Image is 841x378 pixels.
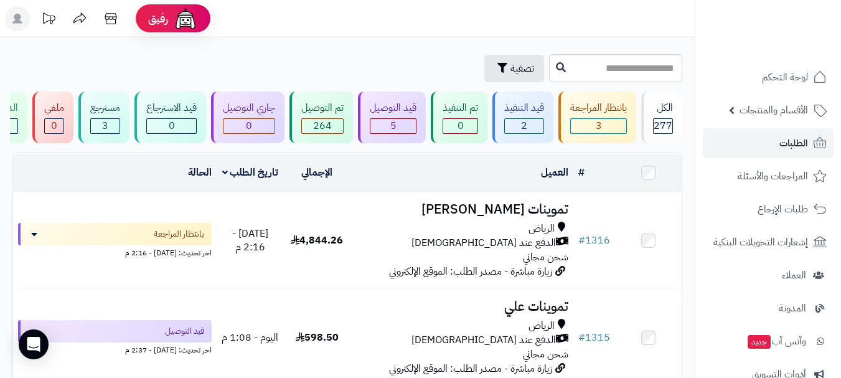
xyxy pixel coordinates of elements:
[521,118,527,133] span: 2
[484,55,544,82] button: تصفية
[296,330,339,345] span: 598.50
[209,92,287,143] a: جاري التوصيل 0
[188,165,212,180] a: الحالة
[146,101,197,115] div: قيد الاسترجاع
[504,101,544,115] div: قيد التنفيذ
[19,329,49,359] div: Open Intercom Messenger
[578,330,610,345] a: #1315
[76,92,132,143] a: مسترجع 3
[740,102,808,119] span: الأقسام والمنتجات
[44,101,64,115] div: ملغي
[703,128,834,158] a: الطلبات
[33,6,64,34] a: تحديثات المنصة
[523,347,568,362] span: شحن مجاني
[223,119,275,133] div: 0
[443,101,478,115] div: تم التنفيذ
[154,228,204,240] span: بانتظار المراجعة
[18,343,212,356] div: اخر تحديث: [DATE] - 2:37 م
[703,62,834,92] a: لوحة التحكم
[301,101,344,115] div: تم التوصيل
[148,11,168,26] span: رفيق
[703,227,834,257] a: إشعارات التحويلات البنكية
[287,92,355,143] a: تم التوصيل 264
[748,335,771,349] span: جديد
[596,118,602,133] span: 3
[703,260,834,290] a: العملاء
[102,118,108,133] span: 3
[18,245,212,258] div: اخر تحديث: [DATE] - 2:16 م
[355,202,568,217] h3: تموينات [PERSON_NAME]
[411,236,556,250] span: الدفع عند [DEMOGRAPHIC_DATA]
[355,300,568,314] h3: تموينات علي
[132,92,209,143] a: قيد الاسترجاع 0
[758,201,808,218] span: طلبات الإرجاع
[713,234,808,251] span: إشعارات التحويلات البنكية
[165,325,204,338] span: قيد التوصيل
[411,333,556,347] span: الدفع عند [DEMOGRAPHIC_DATA]
[232,226,268,255] span: [DATE] - 2:16 م
[639,92,685,143] a: الكل277
[529,319,555,333] span: الرياض
[578,330,585,345] span: #
[782,267,806,284] span: العملاء
[556,92,639,143] a: بانتظار المراجعة 3
[173,6,198,31] img: ai-face.png
[313,118,332,133] span: 264
[302,119,343,133] div: 264
[222,330,278,345] span: اليوم - 1:08 م
[389,264,552,279] span: زيارة مباشرة - مصدر الطلب: الموقع الإلكتروني
[90,101,120,115] div: مسترجع
[578,233,610,248] a: #1316
[169,118,175,133] span: 0
[355,92,428,143] a: قيد التوصيل 5
[779,300,806,317] span: المدونة
[301,165,332,180] a: الإجمالي
[45,119,63,133] div: 0
[510,61,534,76] span: تصفية
[91,119,120,133] div: 3
[762,69,808,86] span: لوحة التحكم
[246,118,252,133] span: 0
[570,101,627,115] div: بانتظار المراجعة
[578,233,585,248] span: #
[443,119,477,133] div: 0
[51,118,57,133] span: 0
[505,119,543,133] div: 2
[490,92,556,143] a: قيد التنفيذ 2
[458,118,464,133] span: 0
[389,361,552,376] span: زيارة مباشرة - مصدر الطلب: الموقع الإلكتروني
[703,326,834,356] a: وآتس آبجديد
[703,194,834,224] a: طلبات الإرجاع
[653,101,673,115] div: الكل
[529,222,555,236] span: الرياض
[390,118,397,133] span: 5
[703,293,834,323] a: المدونة
[370,101,416,115] div: قيد التوصيل
[223,101,275,115] div: جاري التوصيل
[746,333,806,350] span: وآتس آب
[222,165,279,180] a: تاريخ الطلب
[654,118,672,133] span: 277
[738,168,808,185] span: المراجعات والأسئلة
[291,233,343,248] span: 4,844.26
[30,92,76,143] a: ملغي 0
[147,119,196,133] div: 0
[541,165,568,180] a: العميل
[523,250,568,265] span: شحن مجاني
[703,161,834,191] a: المراجعات والأسئلة
[428,92,490,143] a: تم التنفيذ 0
[779,135,808,152] span: الطلبات
[578,165,585,180] a: #
[370,119,416,133] div: 5
[571,119,626,133] div: 3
